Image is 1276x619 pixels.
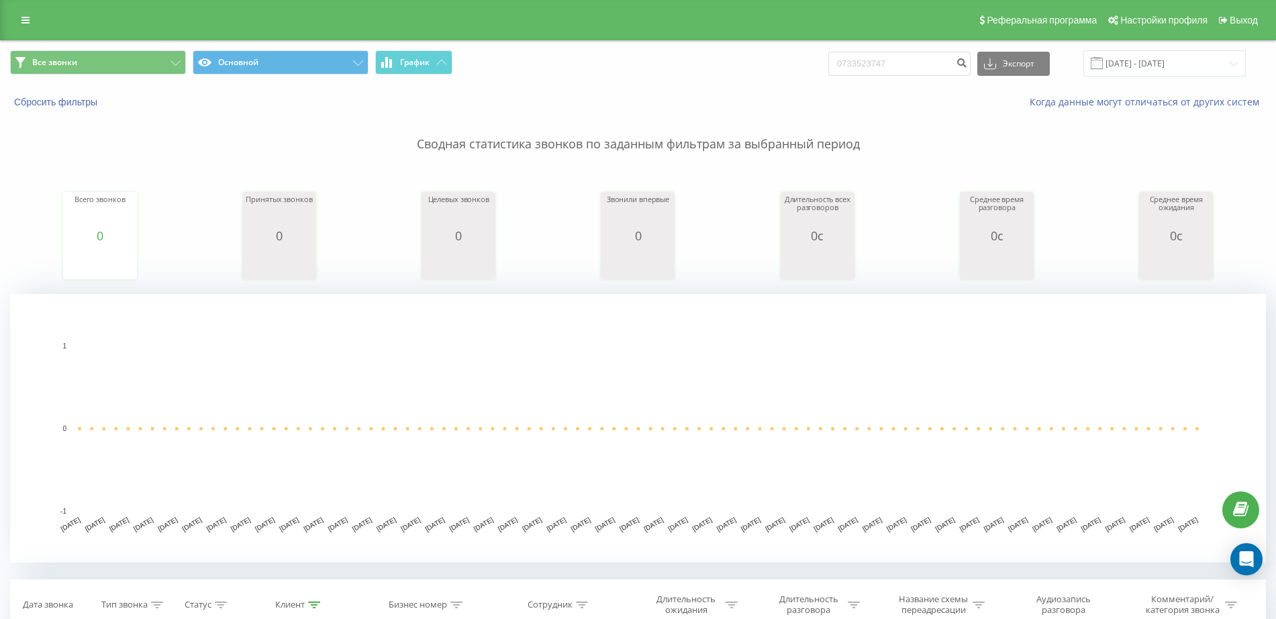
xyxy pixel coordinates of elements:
[230,516,252,532] text: [DATE]
[987,15,1097,26] span: Реферальная программа
[604,242,671,283] svg: A chart.
[1030,95,1266,108] a: Когда данные могут отличаться от других систем
[1177,516,1199,532] text: [DATE]
[1020,593,1108,616] div: Аудиозапись разговора
[813,516,835,532] text: [DATE]
[10,109,1266,153] p: Сводная статистика звонков по заданным фильтрам за выбранный период
[521,516,543,532] text: [DATE]
[1142,229,1210,242] div: 0с
[1152,516,1175,532] text: [DATE]
[740,516,762,532] text: [DATE]
[375,516,397,532] text: [DATE]
[861,516,883,532] text: [DATE]
[399,516,422,532] text: [DATE]
[885,516,907,532] text: [DATE]
[84,516,106,532] text: [DATE]
[185,600,211,611] div: Статус
[375,50,452,75] button: График
[156,516,179,532] text: [DATE]
[278,516,300,532] text: [DATE]
[302,516,324,532] text: [DATE]
[963,195,1030,229] div: Среднее время разговора
[594,516,616,532] text: [DATE]
[897,593,969,616] div: Название схемы переадресации
[667,516,689,532] text: [DATE]
[351,516,373,532] text: [DATE]
[10,50,186,75] button: Все звонки
[983,516,1005,532] text: [DATE]
[963,229,1030,242] div: 0с
[1230,15,1258,26] span: Выход
[448,516,471,532] text: [DATE]
[1143,593,1222,616] div: Комментарий/категория звонка
[246,242,313,283] svg: A chart.
[497,516,519,532] text: [DATE]
[1120,15,1208,26] span: Настройки профиля
[1142,242,1210,283] svg: A chart.
[101,600,148,611] div: Тип звонка
[193,50,369,75] button: Основной
[66,242,134,283] svg: A chart.
[963,242,1030,283] svg: A chart.
[473,516,495,532] text: [DATE]
[254,516,276,532] text: [DATE]
[246,195,313,229] div: Принятых звонков
[691,516,714,532] text: [DATE]
[62,425,66,432] text: 0
[10,294,1266,563] svg: A chart.
[784,229,851,242] div: 0с
[784,242,851,283] svg: A chart.
[642,516,665,532] text: [DATE]
[618,516,640,532] text: [DATE]
[1142,195,1210,229] div: Среднее время ожидания
[1128,516,1150,532] text: [DATE]
[425,195,492,229] div: Целевых звонков
[959,516,981,532] text: [DATE]
[570,516,592,532] text: [DATE]
[327,516,349,532] text: [DATE]
[246,229,313,242] div: 0
[784,195,851,229] div: Длительность всех разговоров
[181,516,203,532] text: [DATE]
[108,516,130,532] text: [DATE]
[977,52,1050,76] button: Экспорт
[424,516,446,532] text: [DATE]
[1055,516,1077,532] text: [DATE]
[275,600,305,611] div: Клиент
[425,242,492,283] svg: A chart.
[1230,543,1263,575] div: Open Intercom Messenger
[828,52,971,76] input: Поиск по номеру
[1007,516,1029,532] text: [DATE]
[205,516,228,532] text: [DATE]
[910,516,932,532] text: [DATE]
[400,58,430,67] span: График
[425,229,492,242] div: 0
[66,195,134,229] div: Всего звонков
[32,57,77,68] span: Все звонки
[837,516,859,532] text: [DATE]
[23,600,73,611] div: Дата звонка
[1031,516,1053,532] text: [DATE]
[10,96,104,108] button: Сбросить фильтры
[60,516,82,532] text: [DATE]
[716,516,738,532] text: [DATE]
[132,516,154,532] text: [DATE]
[773,593,844,616] div: Длительность разговора
[389,600,447,611] div: Бизнес номер
[764,516,786,532] text: [DATE]
[788,516,810,532] text: [DATE]
[604,229,671,242] div: 0
[528,600,573,611] div: Сотрудник
[1080,516,1102,532] text: [DATE]
[66,229,134,242] div: 0
[545,516,567,532] text: [DATE]
[1104,516,1126,532] text: [DATE]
